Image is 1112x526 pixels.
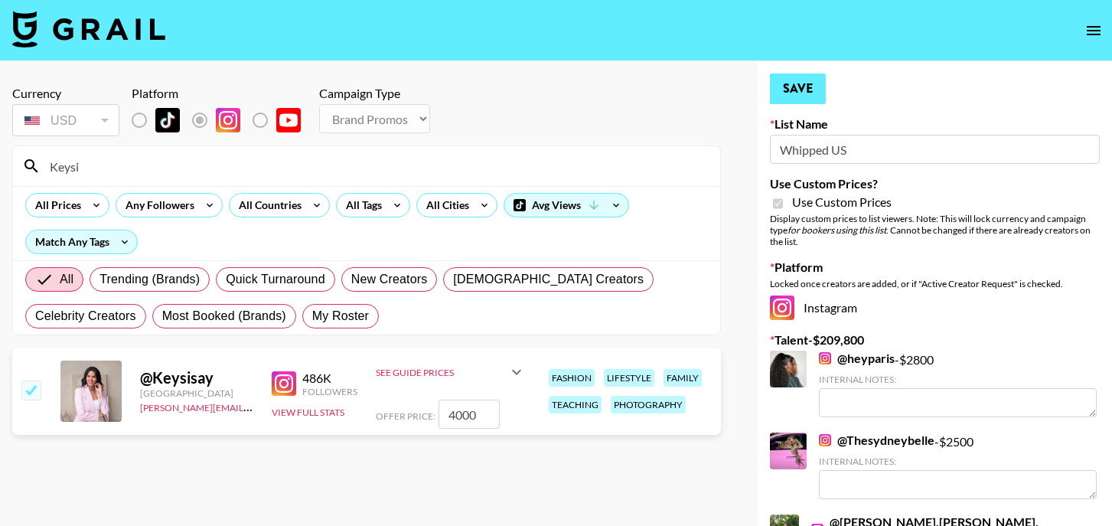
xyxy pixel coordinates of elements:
span: [DEMOGRAPHIC_DATA] Creators [453,270,644,289]
div: fashion [549,369,595,387]
img: Instagram [819,352,831,364]
div: All Cities [417,194,472,217]
span: Most Booked (Brands) [162,307,286,325]
button: Save [770,74,826,104]
a: @heyparis [819,351,895,366]
div: Display custom prices to list viewers. Note: This will lock currency and campaign type . Cannot b... [770,213,1100,247]
div: Currency [12,86,119,101]
div: Internal Notes: [819,456,1097,467]
img: Instagram [216,108,240,132]
button: View Full Stats [272,407,344,418]
div: photography [611,396,686,413]
div: Avg Views [504,194,628,217]
a: [PERSON_NAME][EMAIL_ADDRESS][PERSON_NAME][DOMAIN_NAME] [140,399,439,413]
div: - $ 2800 [819,351,1097,417]
img: Instagram [272,371,296,396]
div: See Guide Prices [376,354,526,390]
div: List locked to Instagram. [132,104,313,136]
div: Followers [302,386,357,397]
button: open drawer [1078,15,1109,46]
div: Locked once creators are added, or if "Active Creator Request" is checked. [770,278,1100,289]
span: Trending (Brands) [99,270,200,289]
span: Offer Price: [376,410,435,422]
div: Platform [132,86,313,101]
div: [GEOGRAPHIC_DATA] [140,387,253,399]
a: @Thesydneybelle [819,433,934,448]
img: Instagram [770,296,794,320]
em: for bookers using this list [788,224,886,236]
div: All Countries [230,194,305,217]
span: My Roster [312,307,369,325]
span: New Creators [351,270,428,289]
div: teaching [549,396,602,413]
label: Use Custom Prices? [770,176,1100,191]
div: lifestyle [604,369,654,387]
img: TikTok [155,108,180,132]
img: YouTube [276,108,301,132]
input: Search by User Name [41,154,711,178]
div: Match Any Tags [26,230,137,253]
label: Platform [770,260,1100,275]
div: USD [15,107,116,134]
div: All Tags [337,194,385,217]
div: Instagram [770,296,1100,320]
div: 486K [302,371,357,386]
div: Currency is locked to USD [12,101,119,139]
img: Instagram [819,434,831,446]
span: All [60,270,73,289]
div: family [664,369,702,387]
img: Grail Talent [12,11,165,47]
span: Use Custom Prices [792,194,892,210]
div: Campaign Type [319,86,430,101]
span: Quick Turnaround [226,270,325,289]
div: All Prices [26,194,84,217]
div: @ Keysisay [140,368,253,387]
div: See Guide Prices [376,367,507,378]
label: Talent - $ 209,800 [770,332,1100,348]
div: Any Followers [116,194,197,217]
span: Celebrity Creators [35,307,136,325]
label: List Name [770,116,1100,132]
div: Internal Notes: [819,374,1097,385]
input: 8,500 [439,400,500,429]
div: - $ 2500 [819,433,1097,499]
